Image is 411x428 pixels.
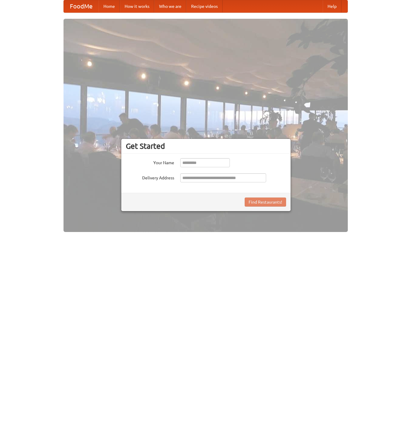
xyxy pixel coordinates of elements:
[99,0,120,12] a: Home
[126,173,174,181] label: Delivery Address
[120,0,154,12] a: How it works
[126,158,174,166] label: Your Name
[186,0,223,12] a: Recipe videos
[154,0,186,12] a: Who we are
[64,0,99,12] a: FoodMe
[126,142,286,151] h3: Get Started
[323,0,341,12] a: Help
[245,198,286,207] button: Find Restaurants!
